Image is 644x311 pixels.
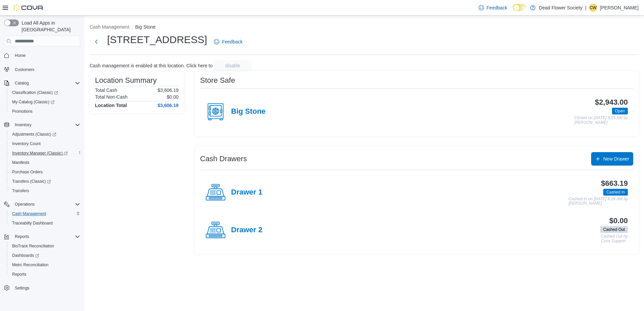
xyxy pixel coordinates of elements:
[107,33,207,46] h1: [STREET_ADDRESS]
[90,35,103,48] button: Next
[15,67,34,72] span: Customers
[12,141,41,146] span: Inventory Count
[600,4,639,12] p: [PERSON_NAME]
[1,50,83,60] button: Home
[9,270,80,278] span: Reports
[95,94,128,100] h6: Total Non-Cash
[1,283,83,293] button: Settings
[595,98,628,106] h3: $2,943.00
[200,76,235,84] h3: Store Safe
[9,219,80,227] span: Traceabilty Dashboard
[7,177,83,186] a: Transfers (Classic)
[12,179,51,184] span: Transfers (Classic)
[7,88,83,97] a: Classification (Classic)
[603,155,629,162] span: New Drawer
[4,48,80,310] nav: Complex example
[9,251,42,260] a: Dashboards
[9,168,45,176] a: Purchase Orders
[214,60,252,71] button: disable
[9,159,80,167] span: Manifests
[12,109,33,114] span: Promotions
[9,270,29,278] a: Reports
[158,103,179,108] h4: $3,606.19
[7,158,83,167] button: Manifests
[12,272,26,277] span: Reports
[95,76,157,84] h3: Location Summary
[476,1,510,14] a: Feedback
[167,94,179,100] p: $0.00
[12,188,29,194] span: Transfers
[222,38,243,45] span: Feedback
[9,140,43,148] a: Inventory Count
[1,120,83,130] button: Inventory
[231,226,262,235] h4: Drawer 2
[589,4,597,12] div: Charles Wampler
[95,103,127,108] h4: Location Total
[7,186,83,196] button: Transfers
[12,220,53,226] span: Traceabilty Dashboard
[569,197,628,206] p: Cashed In on [DATE] 9:26 AM by [PERSON_NAME]
[15,53,26,58] span: Home
[9,251,80,260] span: Dashboards
[135,24,156,30] button: Big Stone
[12,51,80,60] span: Home
[601,234,628,243] p: Cashed Out by Cova Support
[12,79,80,87] span: Catalog
[513,4,527,11] input: Dark Mode
[95,88,117,93] h6: Total Cash
[9,89,61,97] a: Classification (Classic)
[12,99,55,105] span: My Catalog (Classic)
[12,65,80,73] span: Customers
[231,107,266,116] h4: Big Stone
[1,200,83,209] button: Operations
[12,66,37,74] a: Customers
[225,62,240,69] span: disable
[12,284,32,292] a: Settings
[7,270,83,279] button: Reports
[591,152,633,166] button: New Drawer
[12,243,54,249] span: BioTrack Reconciliation
[12,51,28,60] a: Home
[12,233,80,241] span: Reports
[15,234,29,239] span: Reports
[7,97,83,107] a: My Catalog (Classic)
[1,78,83,88] button: Catalog
[12,253,39,258] span: Dashboards
[9,130,80,138] span: Adjustments (Classic)
[200,155,247,163] h3: Cash Drawers
[7,209,83,218] button: Cash Management
[90,24,639,32] nav: An example of EuiBreadcrumbs
[7,107,83,116] button: Promotions
[15,202,35,207] span: Operations
[7,260,83,270] button: Metrc Reconciliation
[601,179,628,187] h3: $663.19
[12,132,56,137] span: Adjustments (Classic)
[9,242,57,250] a: BioTrack Reconciliation
[13,4,44,11] img: Cova
[9,261,80,269] span: Metrc Reconciliation
[590,4,597,12] span: CW
[12,121,80,129] span: Inventory
[7,241,83,251] button: BioTrack Reconciliation
[7,130,83,139] a: Adjustments (Classic)
[7,251,83,260] a: Dashboards
[7,139,83,148] button: Inventory Count
[12,121,34,129] button: Inventory
[1,64,83,74] button: Customers
[12,211,46,216] span: Cash Management
[9,159,32,167] a: Manifests
[9,177,80,185] span: Transfers (Classic)
[12,160,29,165] span: Manifests
[612,108,628,114] span: Open
[9,219,55,227] a: Traceabilty Dashboard
[539,4,582,12] p: Dead Flower Society
[615,108,625,114] span: Open
[606,189,625,195] span: Cashed In
[609,217,628,225] h3: $0.00
[9,130,59,138] a: Adjustments (Classic)
[585,4,586,12] p: |
[12,90,58,95] span: Classification (Classic)
[12,233,32,241] button: Reports
[12,169,43,175] span: Purchase Orders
